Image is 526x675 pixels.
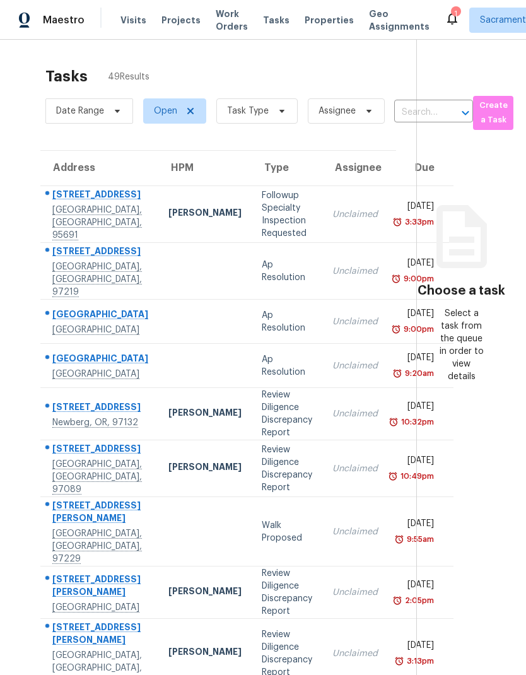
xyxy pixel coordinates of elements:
div: [DATE] [398,307,434,323]
div: Review Diligence Discrepancy Report [262,389,312,439]
th: Assignee [322,151,388,186]
span: 49 Results [108,71,149,83]
span: Date Range [56,105,104,117]
span: Properties [305,14,354,26]
div: [PERSON_NAME] [168,645,242,661]
img: Overdue Alarm Icon [388,470,398,483]
h3: Choose a task [418,285,505,297]
img: Overdue Alarm Icon [392,367,402,380]
div: Unclaimed [332,462,378,475]
h2: Tasks [45,70,88,83]
button: Create a Task [473,96,513,130]
div: Unclaimed [332,315,378,328]
div: 9:55am [404,533,434,546]
div: 3:33pm [402,216,434,228]
span: Work Orders [216,8,248,33]
div: 10:49pm [398,470,434,483]
span: Visits [120,14,146,26]
span: Projects [161,14,201,26]
div: Ap Resolution [262,353,312,379]
span: Assignee [319,105,356,117]
div: [PERSON_NAME] [168,406,242,422]
div: 9:20am [402,367,434,380]
div: 9:00pm [401,323,434,336]
button: Open [457,104,474,122]
th: Address [40,151,158,186]
div: [DATE] [398,454,434,470]
div: [DATE] [398,200,434,216]
span: Create a Task [479,98,507,127]
img: Overdue Alarm Icon [392,216,402,228]
th: Type [252,151,322,186]
div: 9:00pm [401,273,434,285]
div: [DATE] [398,639,434,655]
img: Overdue Alarm Icon [392,594,402,607]
div: [PERSON_NAME] [168,206,242,222]
img: Overdue Alarm Icon [394,533,404,546]
div: Walk Proposed [262,519,312,544]
div: Review Diligence Discrepancy Report [262,567,312,618]
th: HPM [158,151,252,186]
div: Ap Resolution [262,309,312,334]
div: Review Diligence Discrepancy Report [262,443,312,494]
div: 1 [451,8,460,20]
img: Overdue Alarm Icon [389,416,399,428]
div: [DATE] [398,578,434,594]
div: Followup Specialty Inspection Requested [262,189,312,240]
div: 10:32pm [399,416,434,428]
div: [DATE] [398,351,434,367]
th: Due [388,151,453,186]
img: Overdue Alarm Icon [391,273,401,285]
div: [PERSON_NAME] [168,461,242,476]
span: Geo Assignments [369,8,430,33]
span: Tasks [263,16,289,25]
div: Unclaimed [332,408,378,420]
div: 2:05pm [402,594,434,607]
div: Unclaimed [332,360,378,372]
div: Select a task from the queue in order to view details [440,307,484,383]
div: Unclaimed [332,586,378,599]
div: Unclaimed [332,208,378,221]
img: Overdue Alarm Icon [391,323,401,336]
span: Task Type [227,105,269,117]
div: [DATE] [398,517,434,533]
div: Unclaimed [332,647,378,660]
span: Open [154,105,177,117]
div: [PERSON_NAME] [168,585,242,601]
div: [DATE] [398,400,434,416]
input: Search by address [394,103,438,122]
img: Overdue Alarm Icon [394,655,404,667]
div: Unclaimed [332,265,378,278]
div: [DATE] [398,257,434,273]
span: Maestro [43,14,85,26]
div: Ap Resolution [262,259,312,284]
div: 3:13pm [404,655,434,667]
div: Unclaimed [332,525,378,538]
